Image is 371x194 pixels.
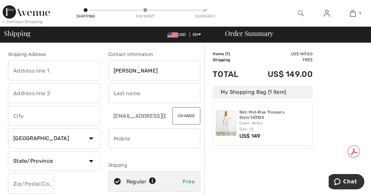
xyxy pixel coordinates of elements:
[167,32,178,38] img: US Dollar
[183,178,195,185] span: Free
[172,107,200,124] button: Change
[8,174,54,194] input: Zip/Postal Code
[4,30,31,37] span: Shipping
[108,106,167,126] input: E-mail
[108,83,201,103] input: Last name
[135,13,155,19] div: Payment
[108,162,201,169] div: Shipping
[324,9,330,17] img: My Info
[217,30,367,37] div: Order Summary
[126,178,156,186] div: Regular
[8,51,100,58] div: Shipping Address
[249,57,313,63] td: Free
[239,120,310,132] div: Color: White Size: 12
[213,86,313,99] div: My Shopping Bag (1 Item)
[227,52,229,56] span: 1
[216,110,237,136] img: Slim Mid-Rise Trousers Style 143105
[213,51,249,57] td: Items ( )
[340,9,365,17] a: 1
[249,51,313,57] td: US$ 149.00
[108,61,201,81] input: First name
[213,57,249,63] td: Shipping
[359,10,361,16] span: 1
[108,128,201,148] input: Mobile
[195,13,215,19] div: Summary
[239,110,310,120] a: Slim Mid-Rise Trousers Style 143105
[213,63,249,86] td: Total
[249,63,313,86] td: US$ 149.00
[8,61,100,81] input: Address line 1
[108,51,201,58] div: Contact Information
[298,9,304,17] img: search the website
[8,83,100,103] input: Address line 2
[239,133,261,139] span: US$ 149
[329,174,364,191] iframe: Opens a widget where you can chat to one of our agents
[167,32,189,37] span: USD
[76,13,96,19] div: Shipping
[3,5,50,19] img: 1ère Avenue
[319,9,335,18] a: Sign In
[350,9,356,17] img: My Bag
[193,32,201,37] span: EN
[3,19,43,25] div: < Continue Shopping
[8,106,100,126] input: City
